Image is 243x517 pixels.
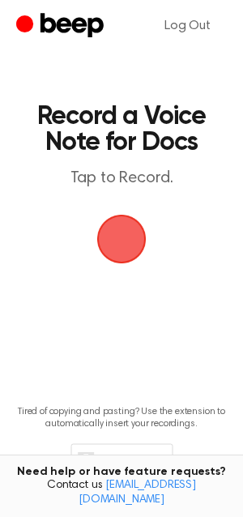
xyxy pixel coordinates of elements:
[29,169,214,189] p: Tap to Record.
[29,104,214,156] h1: Record a Voice Note for Docs
[148,6,227,45] a: Log Out
[16,11,108,42] a: Beep
[10,479,233,507] span: Contact us
[79,480,196,506] a: [EMAIL_ADDRESS][DOMAIN_NAME]
[13,406,230,430] p: Tired of copying and pasting? Use the extension to automatically insert your recordings.
[97,215,146,263] img: Beep Logo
